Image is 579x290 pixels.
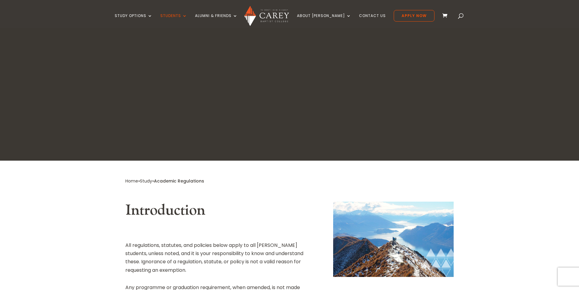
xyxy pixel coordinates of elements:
div: All regulations, statutes, and policies below apply to all [PERSON_NAME] students, unless noted, ... [125,241,315,274]
img: Carey Baptist College [244,6,289,26]
a: Study Options [115,14,152,28]
a: Alumni & Friends [195,14,238,28]
span: » » [125,178,204,184]
a: Study [140,178,152,184]
img: group people climbing mountain [333,202,454,277]
a: Students [160,14,187,28]
h2: Introduction [125,202,315,222]
span: Academic Regulations [154,178,204,184]
a: About [PERSON_NAME] [297,14,351,28]
a: Contact Us [359,14,386,28]
a: Apply Now [394,10,434,22]
a: Home [125,178,138,184]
